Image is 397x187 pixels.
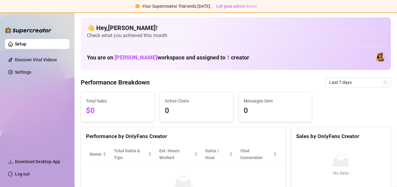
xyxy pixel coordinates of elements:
[87,32,385,39] span: Check what you achieved this month
[81,78,150,87] h4: Performance Breakdown
[114,147,147,161] span: Total Sales & Tips
[159,147,193,161] div: Est. Hours Worked
[8,159,13,164] span: download
[15,41,26,46] a: Setup
[296,132,386,141] div: Sales by OnlyFans Creator
[205,147,228,161] span: Sales / Hour
[165,98,228,104] span: Active Chats
[86,105,149,117] span: $0
[15,57,57,62] a: Discover Viral Videos
[240,147,272,161] span: Chat Conversion
[86,132,281,141] div: Performance by OnlyFans Creator
[110,145,156,164] th: Total Sales & Tips
[299,170,383,176] div: No data
[214,2,259,10] button: Let your admin know
[86,98,149,104] span: Total Sales
[86,145,110,164] th: Name
[87,24,385,32] h4: 👋 Hey, [PERSON_NAME] !
[244,98,307,104] span: Messages Sent
[165,105,228,117] span: 0
[142,4,211,9] span: Your Supercreator Trial ends [DATE].
[244,105,307,117] span: 0
[87,54,249,61] h1: You are on workspace and assigned to creator
[15,159,60,164] span: Download Desktop App
[115,54,157,61] span: [PERSON_NAME]
[135,4,140,8] span: exclamation-circle
[90,151,102,158] span: Name
[201,145,237,164] th: Sales / Hour
[376,53,384,61] img: Zariah (@tszariah)
[384,80,387,84] span: calendar
[15,172,30,176] a: Log out
[5,27,52,33] img: logo-BBDzfeDw.svg
[15,70,31,75] a: Settings
[227,54,230,61] span: 1
[216,4,257,9] span: Let your admin know
[237,145,280,164] th: Chat Conversion
[329,78,387,87] span: Last 7 days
